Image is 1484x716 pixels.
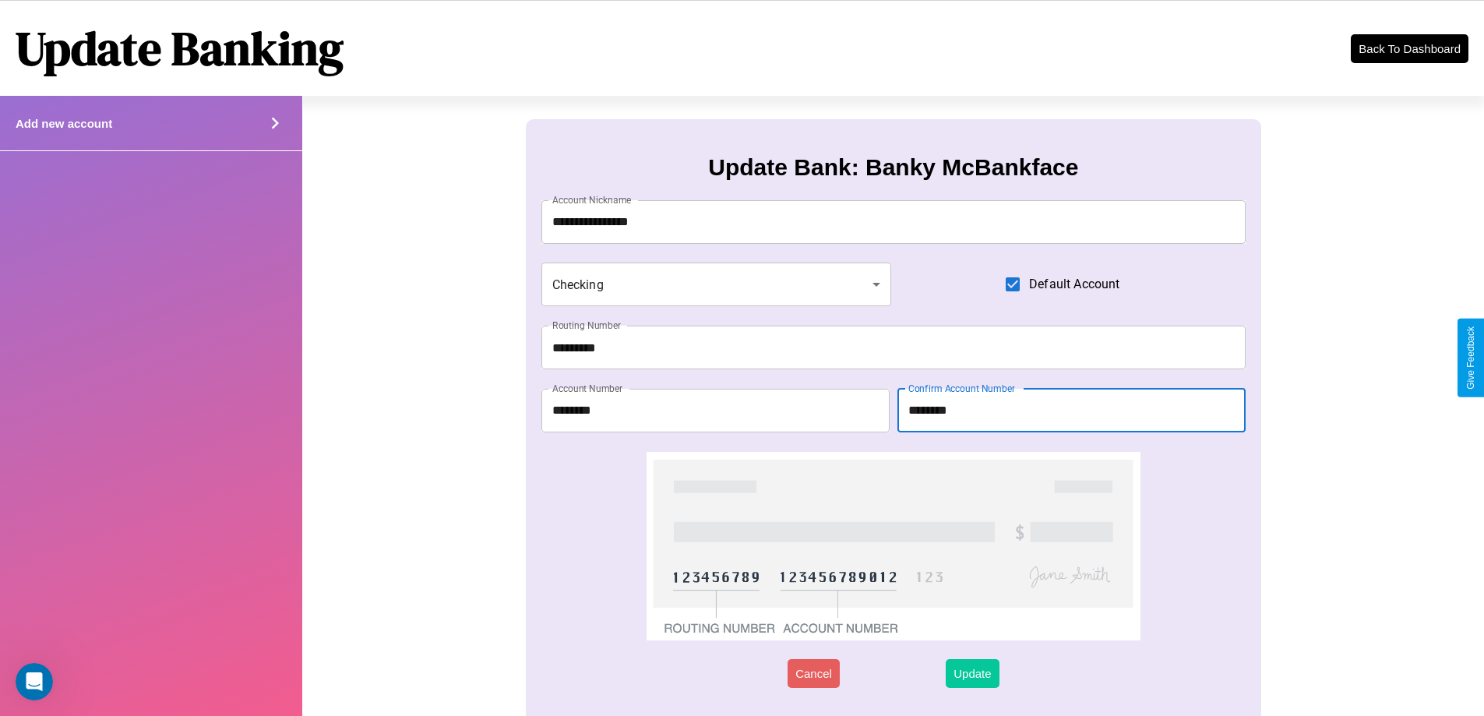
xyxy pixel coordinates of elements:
button: Back To Dashboard [1351,34,1468,63]
label: Confirm Account Number [908,382,1015,395]
h4: Add new account [16,117,112,130]
h1: Update Banking [16,16,344,80]
label: Account Nickname [552,193,632,206]
div: Give Feedback [1465,326,1476,390]
label: Routing Number [552,319,621,332]
h3: Update Bank: Banky McBankface [708,154,1078,181]
label: Account Number [552,382,622,395]
img: check [647,452,1140,640]
iframe: Intercom live chat [16,663,53,700]
span: Default Account [1029,275,1119,294]
div: Checking [541,263,892,306]
button: Cancel [788,659,840,688]
button: Update [946,659,999,688]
